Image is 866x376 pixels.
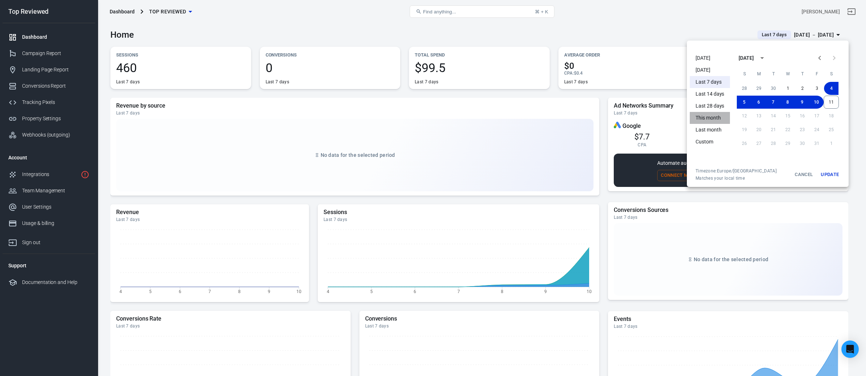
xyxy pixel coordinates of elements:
div: [DATE] [739,54,754,62]
li: [DATE] [690,64,730,76]
button: 6 [751,96,766,109]
button: 3 [810,82,824,95]
button: 28 [737,82,752,95]
button: 4 [824,82,838,95]
span: Monday [752,67,765,81]
button: Cancel [792,168,815,181]
button: 8 [780,96,795,109]
div: Open Intercom Messenger [841,341,859,358]
span: Sunday [738,67,751,81]
button: calendar view is open, switch to year view [756,52,768,64]
div: Timezone: Europe/[GEOGRAPHIC_DATA] [696,168,777,174]
li: Last 28 days [690,100,730,112]
li: Last 14 days [690,88,730,100]
button: Previous month [812,51,827,65]
span: Matches your local time [696,175,777,181]
li: Last month [690,124,730,136]
li: Last 7 days [690,76,730,88]
button: 2 [795,82,810,95]
button: 30 [766,82,781,95]
button: 5 [737,96,751,109]
button: 7 [766,96,780,109]
button: 9 [795,96,809,109]
button: Update [818,168,841,181]
li: [DATE] [690,52,730,64]
span: Tuesday [767,67,780,81]
li: Custom [690,136,730,148]
span: Saturday [825,67,838,81]
span: Friday [810,67,823,81]
li: This month [690,112,730,124]
button: 1 [781,82,795,95]
button: 11 [824,96,839,109]
span: Wednesday [781,67,794,81]
span: Thursday [796,67,809,81]
button: 10 [809,96,824,109]
button: 29 [752,82,766,95]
